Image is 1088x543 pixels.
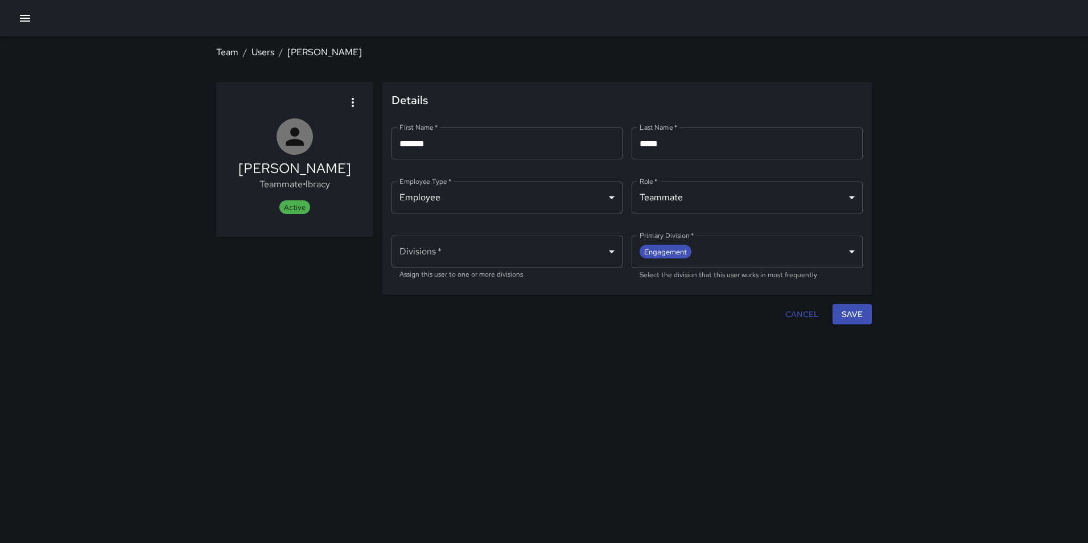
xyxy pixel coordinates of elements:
[640,176,658,186] label: Role
[279,46,283,59] li: /
[640,245,691,258] span: Engagement
[252,46,274,58] a: Users
[238,178,351,191] p: Teammate • lbracy
[640,122,677,132] label: Last Name
[279,203,310,212] span: Active
[632,182,863,213] div: Teammate
[391,182,623,213] div: Employee
[399,122,438,132] label: First Name
[287,46,362,58] a: [PERSON_NAME]
[243,46,247,59] li: /
[781,304,823,325] button: Cancel
[216,46,238,58] a: Team
[640,231,694,240] label: Primary Division
[399,269,615,281] p: Assign this user to one or more divisions
[399,176,451,186] label: Employee Type
[391,91,863,109] span: Details
[238,159,351,178] h5: [PERSON_NAME]
[833,304,872,325] button: Save
[640,270,855,281] p: Select the division that this user works in most frequently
